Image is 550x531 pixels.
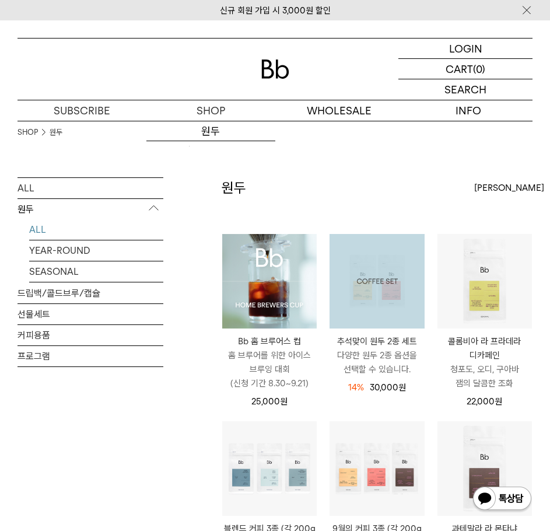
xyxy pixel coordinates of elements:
p: INFO [404,100,533,121]
a: SHOP [146,100,275,121]
a: 프로그램 [17,346,163,366]
a: 신규 회원 가입 시 3,000원 할인 [220,5,331,16]
img: 1000001199_add2_013.jpg [330,234,424,329]
a: CART (0) [398,59,533,79]
span: 원 [398,382,406,393]
span: 22,000 [467,396,502,407]
p: Bb 홈 브루어스 컵 [222,334,317,348]
p: 청포도, 오디, 구아바 잼의 달콤한 조화 [437,362,532,390]
p: 콜롬비아 라 프라데라 디카페인 [437,334,532,362]
span: 원 [495,396,502,407]
p: LOGIN [449,39,482,58]
span: 30,000 [370,382,406,393]
a: YEAR-ROUND [29,240,163,261]
a: 드립백/콜드브루/캡슐 [17,283,163,303]
a: Bb 홈 브루어스 컵 홈 브루어를 위한 아이스 브루잉 대회(신청 기간 8.30~9.21) [222,334,317,390]
img: 블렌드 커피 3종 (각 200g x3) [222,421,317,516]
img: 9월의 커피 3종 (각 200g x3) [330,421,424,516]
a: SHOP [17,127,38,138]
a: 드립백/콜드브루/캡슐 [146,141,275,161]
a: Bb 홈 브루어스 컵 [222,234,317,329]
a: 커피용품 [17,325,163,345]
a: 콜롬비아 라 프라데라 디카페인 청포도, 오디, 구아바 잼의 달콤한 조화 [437,334,532,390]
p: 추석맞이 원두 2종 세트 [330,334,424,348]
span: 원 [280,396,288,407]
a: 선물세트 [17,304,163,324]
a: 추석맞이 원두 2종 세트 다양한 원두 2종 옵션을 선택할 수 있습니다. [330,334,424,376]
a: SEASONAL [29,261,163,282]
a: 원두 [50,127,62,138]
p: 원두 [17,199,163,220]
p: WHOLESALE [275,100,404,121]
p: 홈 브루어를 위한 아이스 브루잉 대회 (신청 기간 8.30~9.21) [222,348,317,390]
p: SEARCH [444,79,486,100]
span: 25,000 [251,396,288,407]
a: LOGIN [398,39,533,59]
img: 카카오톡 채널 1:1 채팅 버튼 [472,485,533,513]
img: 1000001223_add2_021.jpg [222,234,317,329]
p: CART [446,59,473,79]
img: 로고 [261,60,289,79]
h2: 원두 [222,178,246,198]
a: ALL [29,219,163,240]
a: 추석맞이 원두 2종 세트 [330,234,424,329]
p: (0) [473,59,485,79]
img: 과테말라 라 몬타냐 [437,421,532,516]
a: ALL [17,178,163,198]
p: 다양한 원두 2종 옵션을 선택할 수 있습니다. [330,348,424,376]
div: 14% [348,380,364,394]
a: SUBSCRIBE [17,100,146,121]
span: [PERSON_NAME] [474,181,544,195]
img: 콜롬비아 라 프라데라 디카페인 [437,234,532,329]
a: 원두 [146,121,275,141]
